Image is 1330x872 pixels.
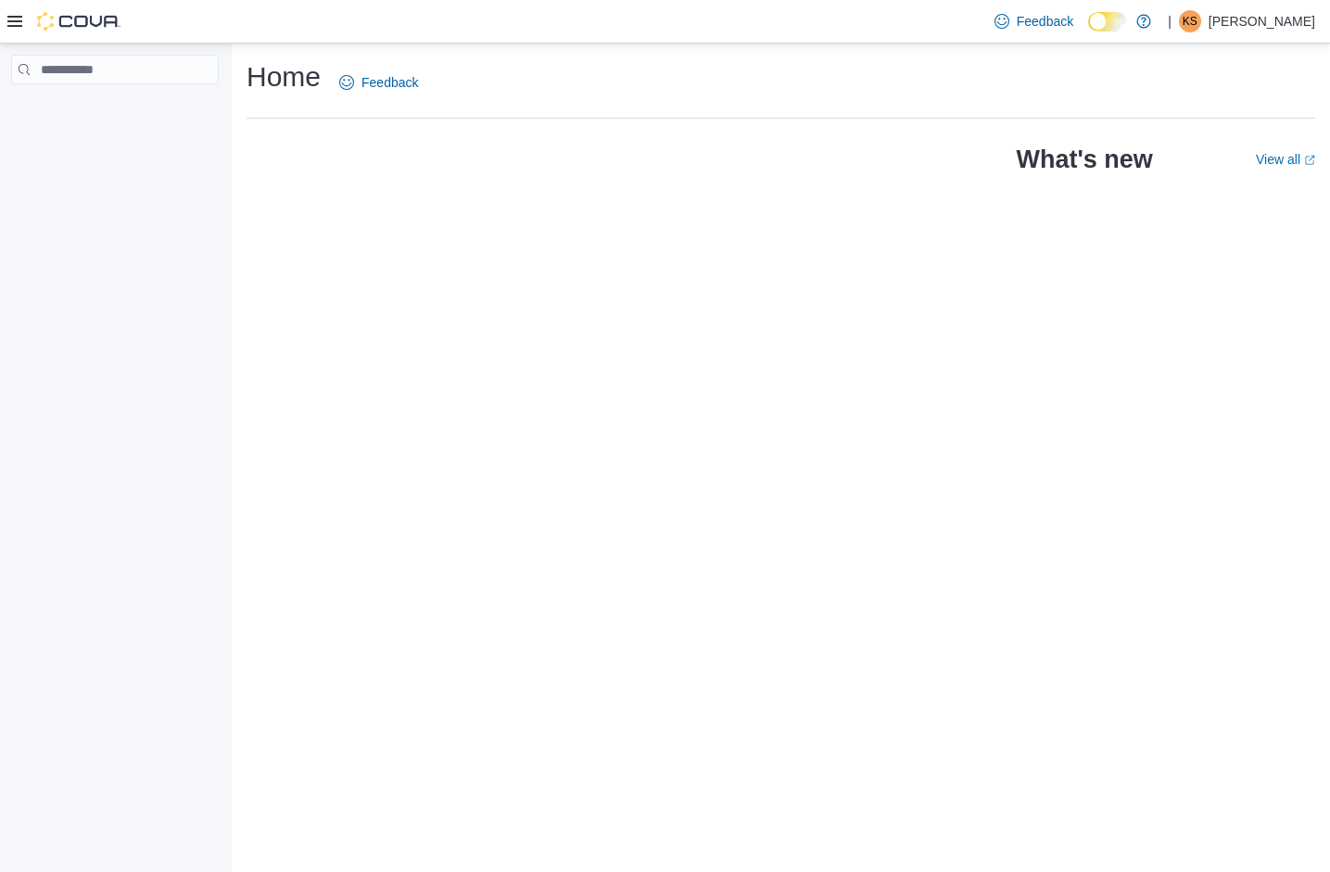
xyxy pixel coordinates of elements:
[1209,10,1315,32] p: [PERSON_NAME]
[1016,145,1152,174] h2: What's new
[1179,10,1201,32] div: Kilie Shahrestani
[11,88,219,133] nav: Complex example
[1168,10,1172,32] p: |
[1304,155,1315,166] svg: External link
[987,3,1081,40] a: Feedback
[1017,12,1073,31] span: Feedback
[1183,10,1197,32] span: KS
[37,12,120,31] img: Cova
[1088,12,1127,32] input: Dark Mode
[332,64,425,101] a: Feedback
[1256,152,1315,167] a: View allExternal link
[361,73,418,92] span: Feedback
[247,58,321,95] h1: Home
